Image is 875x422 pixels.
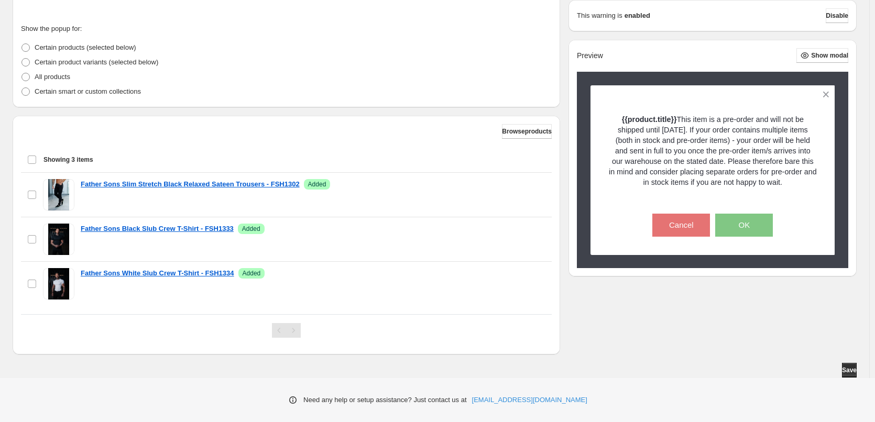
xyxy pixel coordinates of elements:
[577,10,622,21] p: This warning is
[715,214,773,237] button: OK
[81,268,234,279] a: Father Sons White Slub Crew T-Shirt - FSH1334
[796,48,848,63] button: Show modal
[609,114,817,187] p: This item is a pre-order and will not be shipped until [DATE]. If your order contains multiple it...
[35,86,141,97] p: Certain smart or custom collections
[35,72,70,82] p: All products
[242,225,260,233] span: Added
[502,124,552,139] button: Browseproducts
[81,224,234,234] a: Father Sons Black Slub Crew T-Shirt - FSH1333
[826,12,848,20] span: Disable
[502,127,552,136] span: Browse products
[622,115,677,124] strong: {{product.title}}
[21,25,82,32] span: Show the popup for:
[35,58,158,66] span: Certain product variants (selected below)
[308,180,326,188] span: Added
[842,366,857,374] span: Save
[43,156,93,164] span: Showing 3 items
[625,10,650,21] strong: enabled
[243,269,261,277] span: Added
[826,8,848,23] button: Disable
[811,51,848,60] span: Show modal
[472,395,587,405] a: [EMAIL_ADDRESS][DOMAIN_NAME]
[652,214,710,237] button: Cancel
[272,323,301,338] nav: Pagination
[35,43,136,51] span: Certain products (selected below)
[81,179,300,190] a: Father Sons Slim Stretch Black Relaxed Sateen Trousers - FSH1302
[842,363,857,377] button: Save
[577,51,603,60] h2: Preview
